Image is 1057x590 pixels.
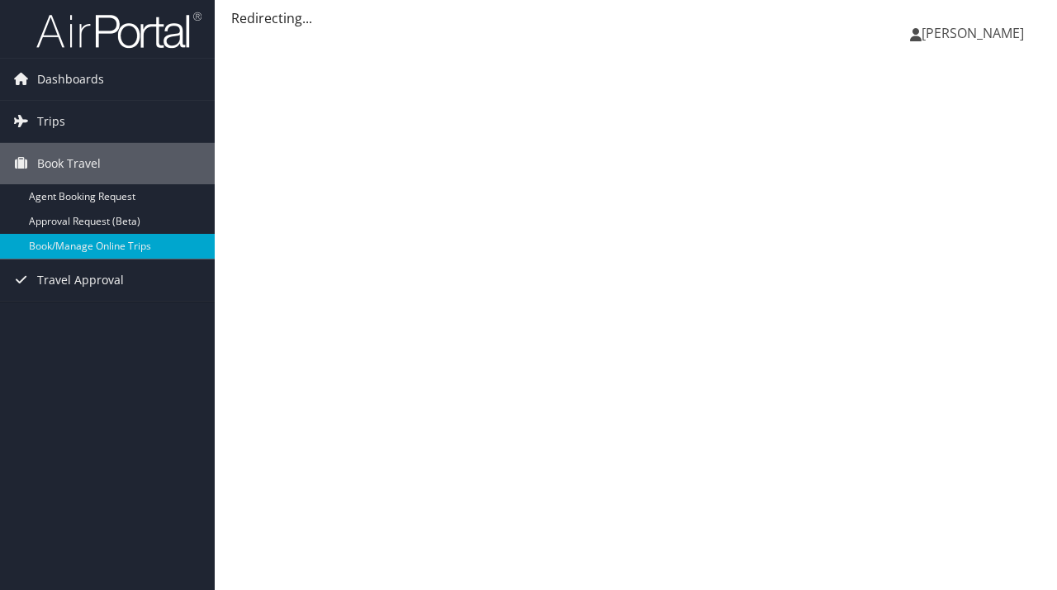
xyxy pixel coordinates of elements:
span: [PERSON_NAME] [922,24,1024,42]
span: Dashboards [37,59,104,100]
a: [PERSON_NAME] [910,8,1040,58]
div: Redirecting... [231,8,1040,28]
span: Book Travel [37,143,101,184]
span: Travel Approval [37,259,124,301]
span: Trips [37,101,65,142]
img: airportal-logo.png [36,11,201,50]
